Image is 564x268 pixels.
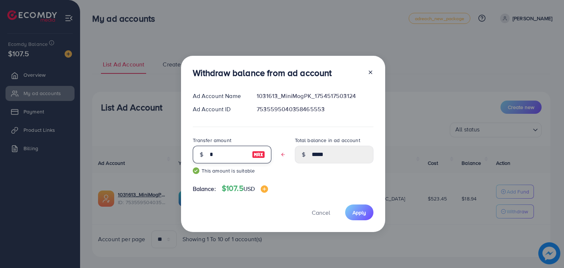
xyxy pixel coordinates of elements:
[222,184,268,193] h4: $107.5
[295,137,360,144] label: Total balance in ad account
[312,209,330,217] span: Cancel
[193,167,271,174] small: This amount is suitable
[252,150,265,159] img: image
[345,204,373,220] button: Apply
[193,68,332,78] h3: Withdraw balance from ad account
[193,167,199,174] img: guide
[187,105,251,113] div: Ad Account ID
[251,92,379,100] div: 1031613_MiniMogPK_1754517503124
[187,92,251,100] div: Ad Account Name
[303,204,339,220] button: Cancel
[243,185,255,193] span: USD
[352,209,366,216] span: Apply
[261,185,268,193] img: image
[251,105,379,113] div: 7535595040358465553
[193,137,231,144] label: Transfer amount
[193,185,216,193] span: Balance:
